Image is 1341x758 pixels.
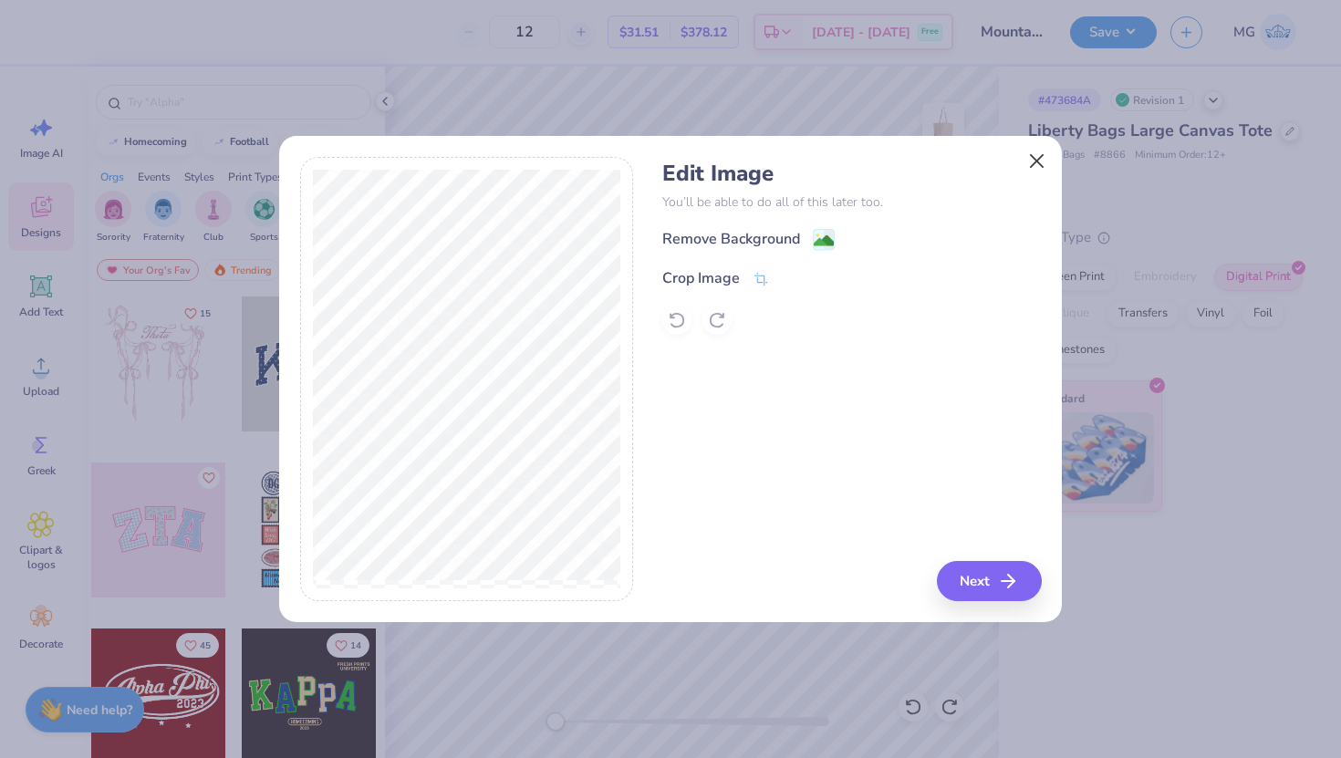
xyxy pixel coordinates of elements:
[662,161,1041,187] h4: Edit Image
[662,192,1041,212] p: You’ll be able to do all of this later too.
[937,561,1042,601] button: Next
[662,267,740,289] div: Crop Image
[1020,144,1055,179] button: Close
[662,228,800,250] div: Remove Background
